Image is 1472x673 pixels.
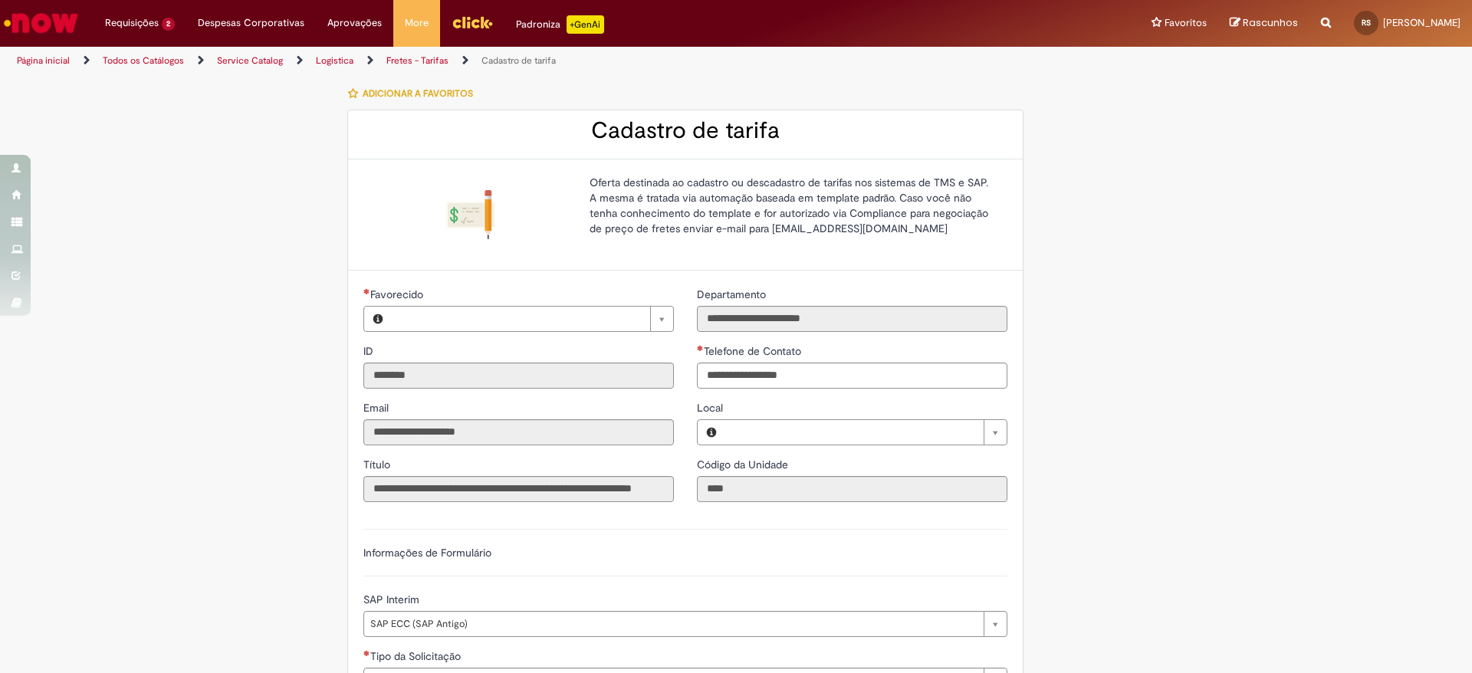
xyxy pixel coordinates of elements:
[1165,15,1207,31] span: Favoritos
[363,118,1007,143] h2: Cadastro de tarifa
[327,15,382,31] span: Aprovações
[446,190,495,239] img: Cadastro de tarifa
[363,457,393,472] label: Somente leitura - Título
[698,420,725,445] button: Local, Visualizar este registro
[316,54,353,67] a: Logistica
[363,400,392,415] label: Somente leitura - Email
[363,419,674,445] input: Email
[697,476,1007,502] input: Código da Unidade
[590,175,996,236] p: Oferta destinada ao cadastro ou descadastro de tarifas nos sistemas de TMS e SAP. A mesma é trata...
[217,54,283,67] a: Service Catalog
[363,288,370,294] span: Necessários
[2,8,80,38] img: ServiceNow
[697,287,769,301] span: Somente leitura - Departamento
[370,612,976,636] span: SAP ECC (SAP Antigo)
[392,307,673,331] a: Limpar campo Favorecido
[364,307,392,331] button: Favorecido, Visualizar este registro
[481,54,556,67] a: Cadastro de tarifa
[363,343,376,359] label: Somente leitura - ID
[370,287,426,301] span: Necessários - Favorecido
[704,344,804,358] span: Telefone de Contato
[386,54,449,67] a: Fretes - Tarifas
[1362,18,1371,28] span: RS
[1243,15,1298,30] span: Rascunhos
[198,15,304,31] span: Despesas Corporativas
[363,546,491,560] label: Informações de Formulário
[103,54,184,67] a: Todos os Catálogos
[697,287,769,302] label: Somente leitura - Departamento
[516,15,604,34] div: Padroniza
[370,649,464,663] span: Tipo da Solicitação
[697,345,704,351] span: Obrigatório Preenchido
[363,476,674,502] input: Título
[105,15,159,31] span: Requisições
[363,87,473,100] span: Adicionar a Favoritos
[567,15,604,34] p: +GenAi
[363,401,392,415] span: Somente leitura - Email
[363,458,393,471] span: Somente leitura - Título
[697,457,791,472] label: Somente leitura - Código da Unidade
[697,401,726,415] span: Local
[697,306,1007,332] input: Departamento
[1383,16,1460,29] span: [PERSON_NAME]
[162,18,175,31] span: 2
[363,650,370,656] span: Necessários
[363,593,422,606] span: SAP Interim
[725,420,1007,445] a: Limpar campo Local
[363,363,674,389] input: ID
[347,77,481,110] button: Adicionar a Favoritos
[452,11,493,34] img: click_logo_yellow_360x200.png
[697,458,791,471] span: Somente leitura - Código da Unidade
[11,47,970,75] ul: Trilhas de página
[405,15,429,31] span: More
[697,363,1007,389] input: Telefone de Contato
[17,54,70,67] a: Página inicial
[363,344,376,358] span: Somente leitura - ID
[1230,16,1298,31] a: Rascunhos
